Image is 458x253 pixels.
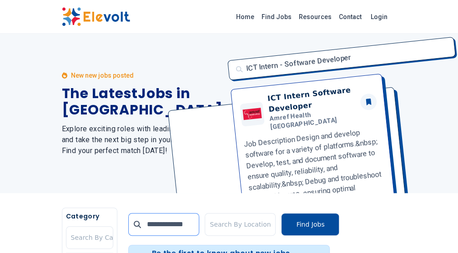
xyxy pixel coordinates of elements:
[66,212,114,221] h5: Category
[413,209,458,253] iframe: Chat Widget
[71,71,134,80] p: New new jobs posted
[62,7,130,26] img: Elevolt
[258,10,295,24] a: Find Jobs
[335,10,365,24] a: Contact
[62,124,223,156] h2: Explore exciting roles with leading companies and take the next big step in your career. Find you...
[295,10,335,24] a: Resources
[232,10,258,24] a: Home
[365,8,393,26] a: Login
[62,85,223,118] h1: The Latest Jobs in [GEOGRAPHIC_DATA]
[281,213,339,236] button: Find Jobs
